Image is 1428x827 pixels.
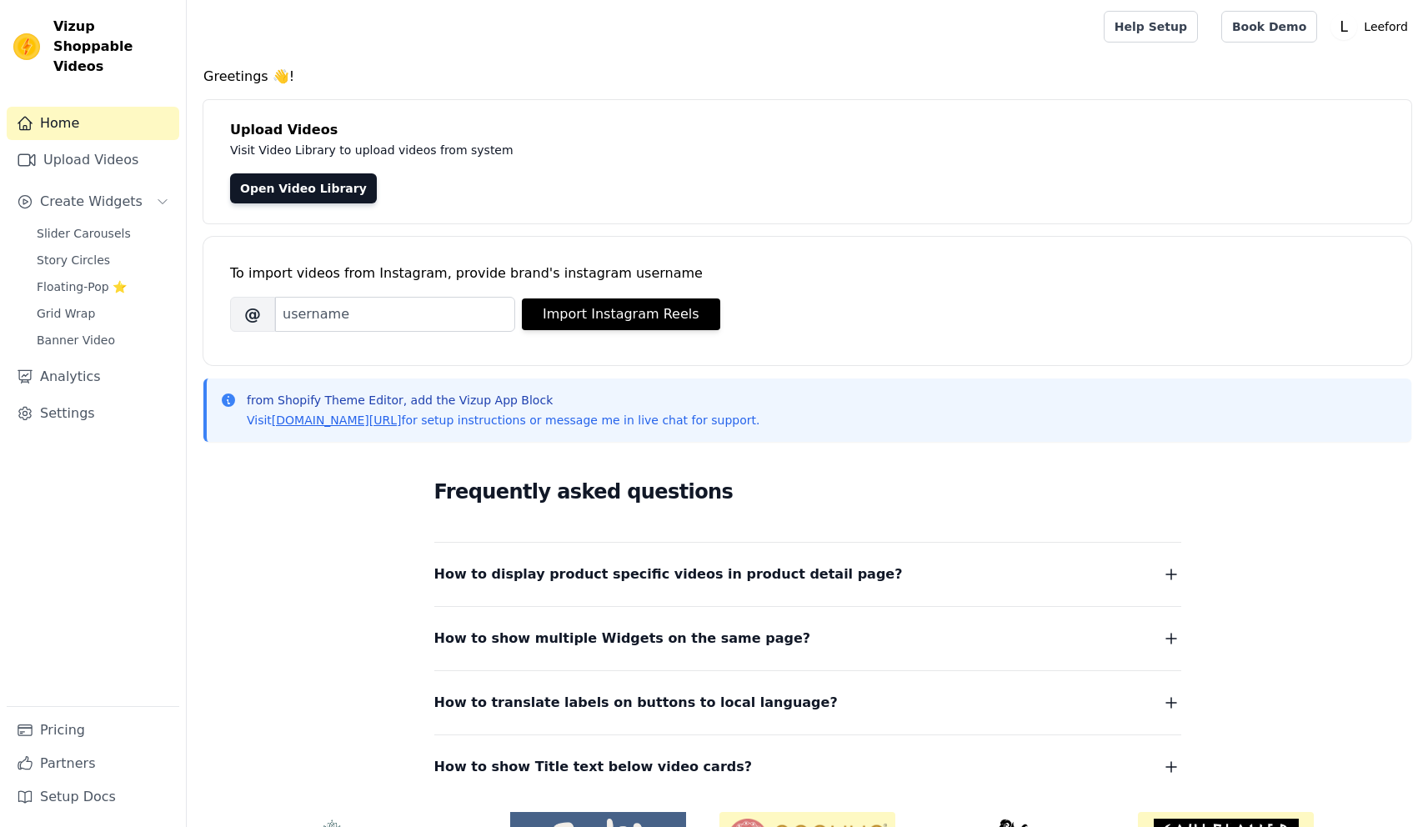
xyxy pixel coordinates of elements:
button: How to show Title text below video cards? [434,755,1181,779]
a: Upload Videos [7,143,179,177]
span: Slider Carousels [37,225,131,242]
img: Vizup [13,33,40,60]
h2: Frequently asked questions [434,475,1181,509]
span: How to translate labels on buttons to local language? [434,691,838,714]
a: Grid Wrap [27,302,179,325]
span: Vizup Shoppable Videos [53,17,173,77]
span: Floating-Pop ⭐ [37,278,127,295]
button: Import Instagram Reels [522,298,720,330]
h4: Upload Videos [230,120,1385,140]
a: Home [7,107,179,140]
span: Banner Video [37,332,115,348]
a: Settings [7,397,179,430]
a: Slider Carousels [27,222,179,245]
a: Floating-Pop ⭐ [27,275,179,298]
div: To import videos from Instagram, provide brand's instagram username [230,263,1385,283]
button: Create Widgets [7,185,179,218]
p: Visit for setup instructions or message me in live chat for support. [247,412,759,429]
input: username [275,297,515,332]
a: Partners [7,747,179,780]
a: Setup Docs [7,780,179,814]
a: Pricing [7,714,179,747]
span: @ [230,297,275,332]
a: Analytics [7,360,179,393]
a: Story Circles [27,248,179,272]
a: Book Demo [1221,11,1317,43]
text: L [1340,18,1349,35]
button: How to translate labels on buttons to local language? [434,691,1181,714]
span: Story Circles [37,252,110,268]
p: Leeford [1357,12,1415,42]
a: [DOMAIN_NAME][URL] [272,413,402,427]
button: How to display product specific videos in product detail page? [434,563,1181,586]
button: L Leeford [1330,12,1415,42]
p: Visit Video Library to upload videos from system [230,140,977,160]
span: Grid Wrap [37,305,95,322]
span: Create Widgets [40,192,143,212]
span: How to display product specific videos in product detail page? [434,563,903,586]
a: Banner Video [27,328,179,352]
h4: Greetings 👋! [203,67,1411,87]
span: How to show multiple Widgets on the same page? [434,627,811,650]
button: How to show multiple Widgets on the same page? [434,627,1181,650]
a: Open Video Library [230,173,377,203]
p: from Shopify Theme Editor, add the Vizup App Block [247,392,759,408]
a: Help Setup [1104,11,1198,43]
span: How to show Title text below video cards? [434,755,753,779]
